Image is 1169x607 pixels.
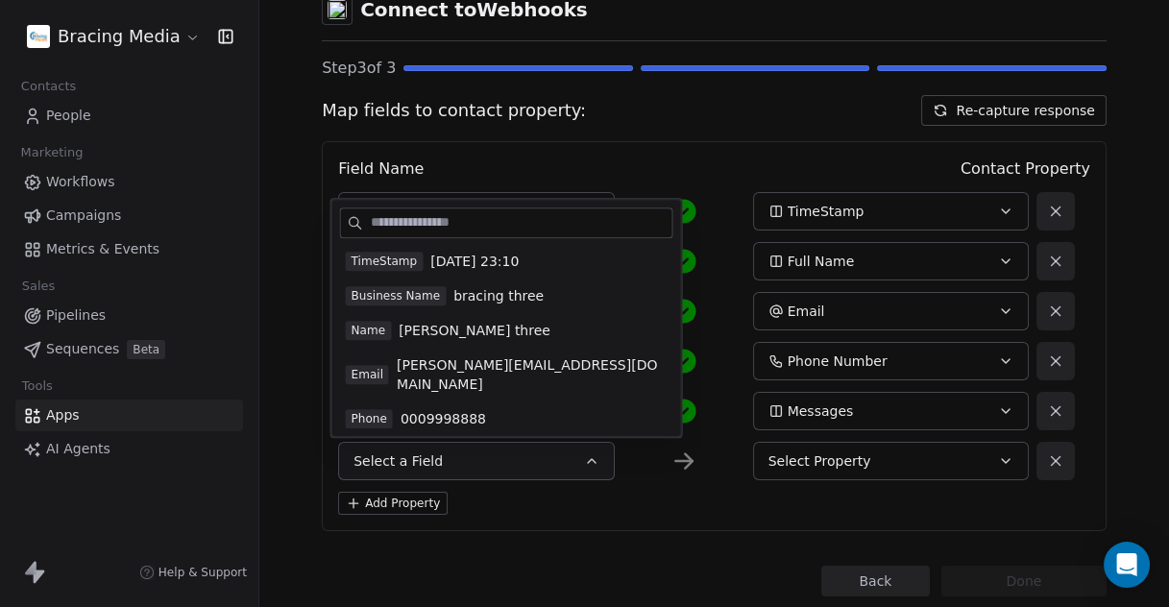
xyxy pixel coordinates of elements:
span: Select Property [768,451,871,471]
span: Apps [46,405,80,425]
span: Messages [788,401,854,421]
span: Tools [13,372,61,401]
span: TimeStamp [788,202,865,221]
button: Bracing Media [23,20,205,53]
a: Campaigns [15,200,243,231]
span: People [46,106,91,126]
span: Step 3 of 3 [322,57,396,80]
span: Email [788,302,825,321]
span: Sales [13,272,63,301]
a: Metrics & Events [15,233,243,265]
span: TimeStamp [346,252,424,271]
span: [PERSON_NAME] three [399,321,550,340]
span: AI Agents [46,439,110,459]
span: Help & Support [158,565,247,580]
span: Pipelines [46,305,106,326]
span: Full Name [788,252,855,271]
span: Sequences [46,339,119,359]
span: Marketing [12,138,91,167]
span: Contacts [12,72,85,101]
span: Business Name [346,286,447,305]
span: [PERSON_NAME][EMAIL_ADDRESS][DOMAIN_NAME] [397,355,668,394]
span: Email [346,365,389,384]
a: Apps [15,400,243,431]
span: Name [346,321,392,340]
span: Campaigns [46,206,121,226]
span: Metrics & Events [46,239,159,259]
a: SequencesBeta [15,333,243,365]
span: Field Name [338,158,424,181]
img: bracingmedia.png [27,25,50,48]
button: Add Property [338,492,448,515]
span: [DATE] 23:10 [430,252,519,271]
span: Bracing Media [58,24,181,49]
a: Workflows [15,166,243,198]
span: Workflows [46,172,115,192]
span: Select a Field [353,451,443,471]
span: 0009998888 [401,409,486,428]
button: Back [821,566,930,596]
div: Open Intercom Messenger [1104,542,1150,588]
span: Phone [346,409,393,428]
a: Help & Support [139,565,247,580]
span: bracing three [453,286,544,305]
button: Re-capture response [921,95,1106,126]
a: Pipelines [15,300,243,331]
a: AI Agents [15,433,243,465]
a: People [15,100,243,132]
span: Map fields to contact property: [322,98,586,123]
span: Contact Property [961,158,1090,181]
button: Done [941,566,1107,596]
span: Phone Number [788,352,888,371]
span: Beta [127,340,165,359]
